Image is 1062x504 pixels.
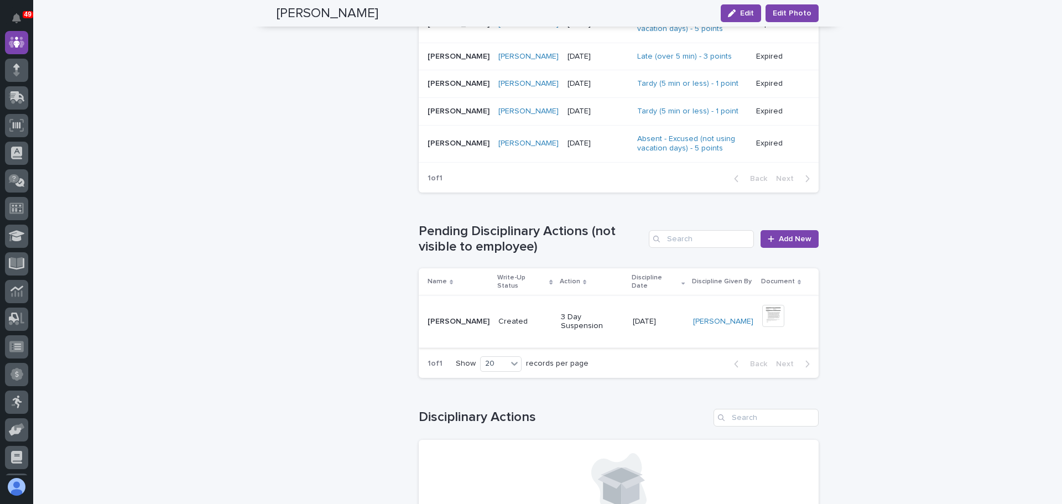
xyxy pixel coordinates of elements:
[5,475,28,498] button: users-avatar
[721,4,761,22] button: Edit
[498,317,552,326] p: Created
[743,175,767,183] span: Back
[419,126,819,163] tr: [PERSON_NAME][PERSON_NAME] [PERSON_NAME] [DATE]Absent - Excused (not using vacation days) - 5 poi...
[649,230,754,248] input: Search
[277,6,378,22] h2: [PERSON_NAME]
[743,360,767,368] span: Back
[498,139,559,148] a: [PERSON_NAME]
[456,359,476,368] p: Show
[498,52,559,61] a: [PERSON_NAME]
[772,174,819,184] button: Next
[725,174,772,184] button: Back
[714,409,819,427] input: Search
[419,98,819,126] tr: [PERSON_NAME][PERSON_NAME] [PERSON_NAME] [DATE]Tardy (5 min or less) - 1 point Expired
[772,359,819,369] button: Next
[14,13,28,31] div: Notifications49
[481,358,507,370] div: 20
[419,409,709,425] h1: Disciplinary Actions
[419,165,451,192] p: 1 of 1
[428,276,447,288] p: Name
[773,8,811,19] span: Edit Photo
[561,313,624,331] p: 3 Day Suspension
[428,77,492,89] p: [PERSON_NAME]
[725,359,772,369] button: Back
[776,360,800,368] span: Next
[756,52,801,61] p: Expired
[560,276,580,288] p: Action
[756,107,801,116] p: Expired
[419,296,819,348] tr: [PERSON_NAME][PERSON_NAME] Created3 Day Suspension[DATE][PERSON_NAME]
[740,9,754,17] span: Edit
[637,52,732,61] a: Late (over 5 min) - 3 points
[568,79,628,89] p: [DATE]
[693,317,753,326] a: [PERSON_NAME]
[756,139,801,148] p: Expired
[419,224,644,256] h1: Pending Disciplinary Actions (not visible to employee)
[761,230,819,248] a: Add New
[428,137,492,148] p: [PERSON_NAME]
[692,276,752,288] p: Discipline Given By
[779,235,811,243] span: Add New
[24,11,32,18] p: 49
[568,52,628,61] p: [DATE]
[5,7,28,30] button: Notifications
[428,315,492,326] p: [PERSON_NAME]
[419,43,819,70] tr: [PERSON_NAME][PERSON_NAME] [PERSON_NAME] [DATE]Late (over 5 min) - 3 points Expired
[568,139,628,148] p: [DATE]
[497,272,546,292] p: Write-Up Status
[568,107,628,116] p: [DATE]
[428,50,492,61] p: [PERSON_NAME]
[766,4,819,22] button: Edit Photo
[637,79,738,89] a: Tardy (5 min or less) - 1 point
[756,79,801,89] p: Expired
[419,350,451,377] p: 1 of 1
[776,175,800,183] span: Next
[498,79,559,89] a: [PERSON_NAME]
[526,359,589,368] p: records per page
[633,317,684,326] p: [DATE]
[761,276,795,288] p: Document
[632,272,679,292] p: Discipline Date
[637,134,747,153] a: Absent - Excused (not using vacation days) - 5 points
[498,107,559,116] a: [PERSON_NAME]
[419,70,819,98] tr: [PERSON_NAME][PERSON_NAME] [PERSON_NAME] [DATE]Tardy (5 min or less) - 1 point Expired
[637,107,738,116] a: Tardy (5 min or less) - 1 point
[428,105,492,116] p: [PERSON_NAME]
